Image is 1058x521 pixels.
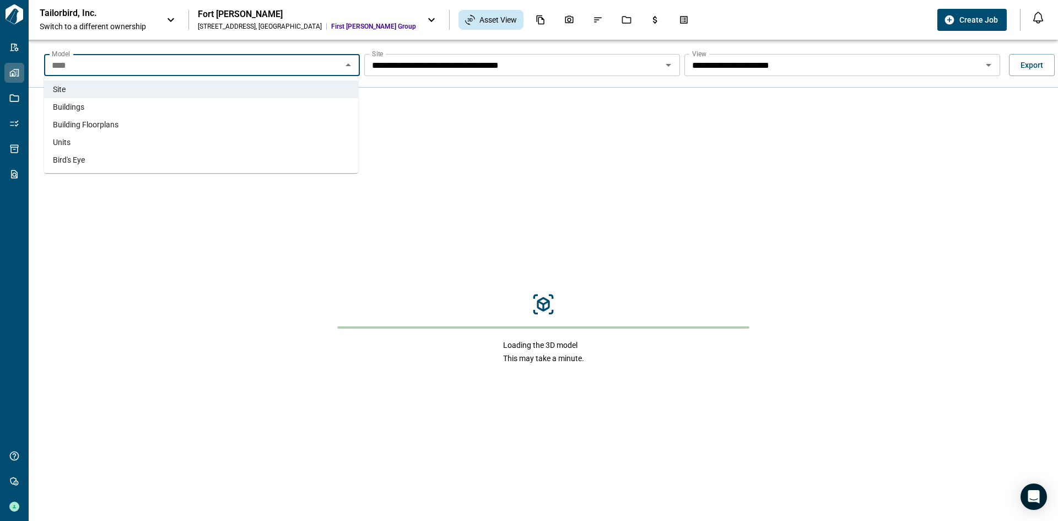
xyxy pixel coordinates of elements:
span: Building Floorplans [53,119,118,130]
p: Tailorbird, Inc. [40,8,139,19]
div: [STREET_ADDRESS] , [GEOGRAPHIC_DATA] [198,22,322,31]
button: Open [661,57,676,73]
label: Model [52,49,70,58]
label: View [692,49,706,58]
div: Photos [558,10,581,29]
div: Asset View [458,10,523,30]
div: Documents [529,10,552,29]
div: Fort [PERSON_NAME] [198,9,416,20]
div: Issues & Info [586,10,609,29]
div: Takeoff Center [672,10,695,29]
span: Bird's Eye [53,154,85,165]
button: Create Job [937,9,1007,31]
span: Loading the 3D model [503,340,584,351]
span: Buildings [53,101,84,112]
span: Export [1021,60,1043,71]
div: Budgets [644,10,667,29]
div: Jobs [615,10,638,29]
span: Units [53,137,71,148]
span: This may take a minute. [503,353,584,364]
button: Open notification feed [1029,9,1047,26]
span: Asset View [479,14,517,25]
button: Open [981,57,996,73]
div: Open Intercom Messenger [1021,484,1047,510]
span: Switch to a different ownership [40,21,155,32]
span: Create Job [959,14,998,25]
button: Close [341,57,356,73]
button: Export [1009,54,1055,76]
span: First [PERSON_NAME] Group [331,22,416,31]
label: Site [372,49,383,58]
span: Site [53,84,66,95]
